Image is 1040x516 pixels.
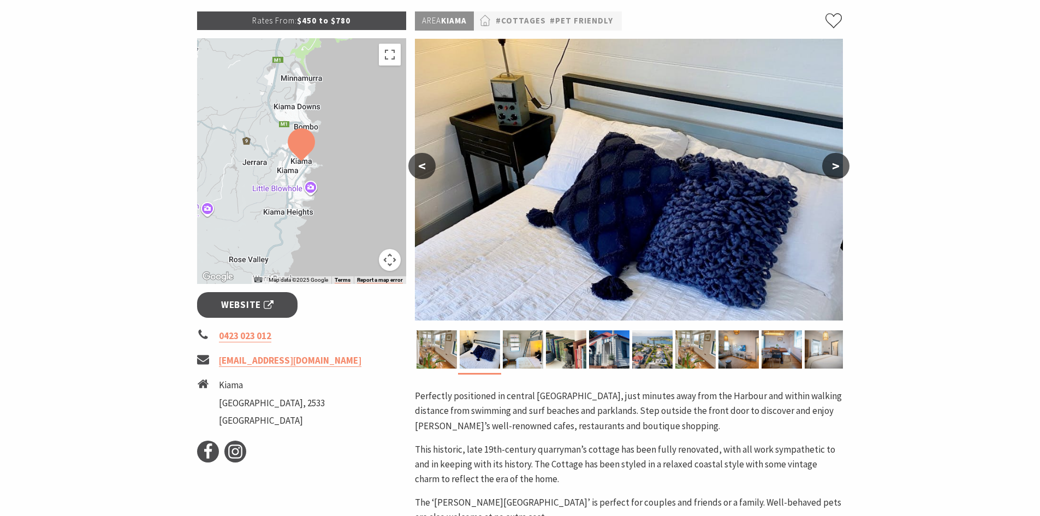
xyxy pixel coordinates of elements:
[379,44,401,66] button: Toggle fullscreen view
[496,14,546,28] a: #Cottages
[335,277,350,283] a: Terms (opens in new tab)
[408,153,436,179] button: <
[417,330,457,369] img: Sun-room with views of Black Beach and the light house
[762,330,802,369] img: Enjoy eating in
[415,389,843,434] p: Perfectly positioned in central [GEOGRAPHIC_DATA], just minutes away from the Harbour and within ...
[422,15,441,26] span: Area
[503,330,543,369] img: Bedroom 2 - double bed and 2 bunk beds
[589,330,629,369] img: Property facade
[805,330,845,369] img: Antique style queen bed, dressed in luxury linen
[252,15,297,26] span: Rates From:
[675,330,716,369] img: Sun-room with views of Black Beach and the light house
[200,270,236,284] img: Google
[415,39,843,321] img: Double bed
[219,378,325,393] li: Kiama
[632,330,673,369] img: Walk to the lighthouse, blowhole, Black Beach and swimming rock pool
[460,330,500,369] img: Double bed
[254,276,262,284] button: Keyboard shortcuts
[822,153,849,179] button: >
[546,330,586,369] img: books with a cup of tea - perfect for a rainy day
[219,396,325,411] li: [GEOGRAPHIC_DATA], 2533
[197,11,407,30] p: $450 to $780
[415,11,474,31] p: Kiama
[415,442,843,487] p: This historic, late 19th-century quarryman’s cottage has been fully renovated, with all work symp...
[219,330,271,342] a: 0423 023 012
[221,298,274,312] span: Website
[357,277,403,283] a: Report a map error
[718,330,759,369] img: Cozy up on the generous sofa and watch your favourite show
[269,277,328,283] span: Map data ©2025 Google
[219,354,361,367] a: [EMAIL_ADDRESS][DOMAIN_NAME]
[197,292,298,318] a: Website
[200,270,236,284] a: Click to see this area on Google Maps
[219,413,325,428] li: [GEOGRAPHIC_DATA]
[379,249,401,271] button: Map camera controls
[550,14,613,28] a: #Pet Friendly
